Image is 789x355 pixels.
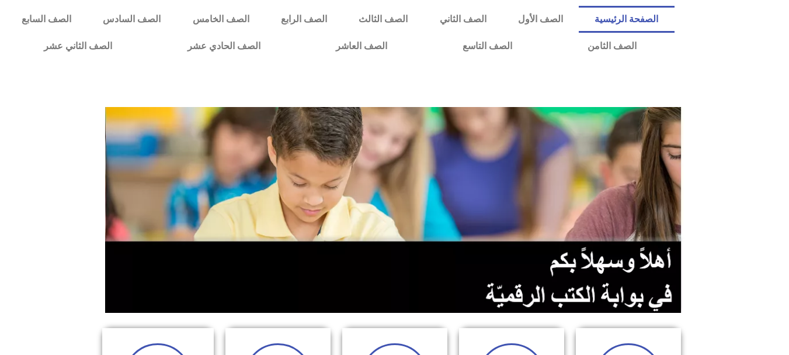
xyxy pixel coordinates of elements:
[150,33,298,60] a: الصف الحادي عشر
[424,6,502,33] a: الصف الثاني
[579,6,674,33] a: الصفحة الرئيسية
[550,33,674,60] a: الصف الثامن
[343,6,423,33] a: الصف الثالث
[6,6,87,33] a: الصف السابع
[177,6,265,33] a: الصف الخامس
[265,6,343,33] a: الصف الرابع
[6,33,150,60] a: الصف الثاني عشر
[298,33,425,60] a: الصف العاشر
[425,33,550,60] a: الصف التاسع
[502,6,579,33] a: الصف الأول
[87,6,176,33] a: الصف السادس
